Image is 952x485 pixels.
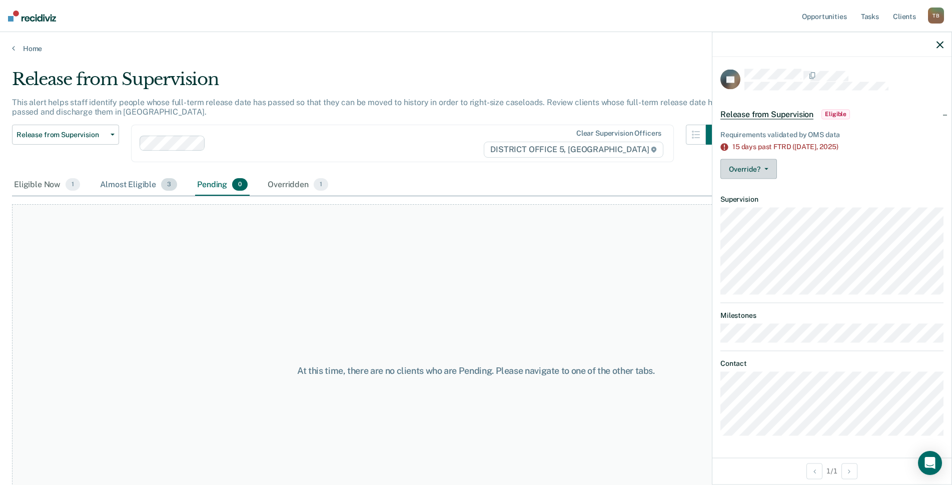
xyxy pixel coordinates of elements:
div: Overridden [266,174,330,196]
div: Eligible Now [12,174,82,196]
span: 2025) [819,143,838,151]
span: DISTRICT OFFICE 5, [GEOGRAPHIC_DATA] [484,142,663,158]
div: Open Intercom Messenger [918,451,942,475]
span: 1 [66,178,80,191]
button: Override? [720,159,777,179]
a: Home [12,44,940,53]
dt: Supervision [720,195,943,204]
span: Release from Supervision [17,131,107,139]
span: Eligible [821,109,850,119]
div: Almost Eligible [98,174,179,196]
div: T B [928,8,944,24]
img: Recidiviz [8,11,56,22]
button: Next Opportunity [841,463,857,479]
span: 3 [161,178,177,191]
div: 1 / 1 [712,457,951,484]
div: Clear supervision officers [576,129,661,138]
dt: Milestones [720,311,943,320]
dt: Contact [720,359,943,367]
div: Release from Supervision [12,69,726,98]
div: At this time, there are no clients who are Pending. Please navigate to one of the other tabs. [244,365,708,376]
span: 1 [314,178,328,191]
p: This alert helps staff identify people whose full-term release date has passed so that they can b... [12,98,720,117]
div: Pending [195,174,250,196]
span: Release from Supervision [720,109,813,119]
div: Requirements validated by OMS data [720,130,943,139]
button: Previous Opportunity [806,463,822,479]
span: 0 [232,178,248,191]
div: Release from SupervisionEligible [712,98,951,130]
div: 15 days past FTRD ([DATE], [732,143,943,151]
